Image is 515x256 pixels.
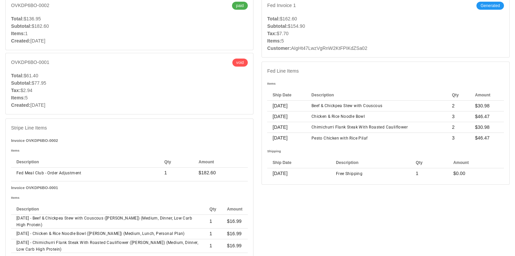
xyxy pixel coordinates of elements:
strong: Items: [267,38,281,44]
td: $16.99 [222,239,248,253]
td: Chicken & Rice Noodle Bowl [306,111,447,122]
td: $16.99 [222,229,248,239]
div: [DATE] [11,37,248,45]
div: $77.95 [11,79,248,87]
th: Amount [448,158,504,168]
h6: Items [11,147,248,154]
td: Fed Meal Club - Order Adjustment [11,168,159,178]
td: [DATE] [267,101,306,111]
div: AIgHt47LwzVgRnW2KtFPIKdZSa02 [267,45,504,52]
td: $0.00 [448,168,504,179]
h6: Items [11,194,248,201]
td: 2 [447,122,470,133]
strong: Tax: [267,31,277,36]
td: $182.60 [193,168,248,178]
strong: Subtotal: [267,23,288,29]
th: Qty [159,157,193,168]
td: Free Shipping [331,168,410,179]
td: [DATE] [267,122,306,133]
td: [DATE] - Chicken & Rice Noodle Bowl ([PERSON_NAME]) (Medium, Lunch, Personal Plan) [11,229,204,239]
div: $2.94 [11,87,248,94]
div: $182.60 [11,22,248,30]
strong: Subtotal: [11,80,32,86]
div: 5 [11,94,248,101]
strong: Created: [11,38,31,44]
div: 5 [267,37,504,45]
th: Amount [470,90,504,101]
th: Description [331,158,410,168]
td: 3 [447,111,470,122]
th: Amount [222,204,248,215]
span: OVKDP6BO-0001 [11,59,49,67]
th: Description [11,157,159,168]
td: 2 [447,101,470,111]
div: [DATE] [11,101,248,109]
div: Stripe Line Items [6,119,253,137]
span: OVKDP6BO-0002 [11,2,49,10]
h6: Items [267,80,504,87]
td: [DATE] - Chimichurri Flank Steak With Roasted Cauliflower ([PERSON_NAME]) (Medium, Dinner, Low Ca... [11,239,204,253]
div: $61.40 [11,72,248,79]
th: Ship Date [267,90,306,101]
strong: Items: [11,95,25,100]
strong: Total: [11,73,24,78]
th: Qty [447,90,470,101]
span: paid [236,2,244,10]
div: $136.95 [11,15,248,22]
strong: Customer: [267,46,291,51]
td: [DATE] [267,133,306,144]
span: void [236,59,244,67]
div: 1 [11,30,248,37]
div: $162.60 [267,15,504,22]
td: $16.99 [222,215,248,229]
td: [DATE] [267,168,331,179]
td: 1 [204,229,222,239]
th: Description [306,90,447,101]
td: Beef & Chickpea Stew with Couscous [306,101,447,111]
td: $46.47 [470,133,504,144]
strong: Created: [11,102,31,108]
td: 1 [204,239,222,253]
td: [DATE] [267,111,306,122]
div: $154.90 [267,22,504,30]
td: $30.98 [470,101,504,111]
div: $7.70 [267,30,504,37]
h6: Shipping [267,148,504,155]
td: Chimichurri Flank Steak With Roasted Cauliflower [306,122,447,133]
strong: Total: [11,16,24,21]
td: [DATE] - Beef & Chickpea Stew with Couscous ([PERSON_NAME]) (Medium, Dinner, Low Carb High Protein) [11,215,204,229]
td: 1 [204,215,222,229]
th: Description [11,204,204,215]
td: $46.47 [470,111,504,122]
td: 3 [447,133,470,144]
strong: Items: [11,31,25,36]
div: Fed Line Items [262,62,509,80]
strong: Tax: [11,88,20,93]
th: Ship Date [267,158,331,168]
td: 1 [159,168,193,178]
strong: Total: [267,16,280,21]
th: Amount [193,157,248,168]
th: Qty [204,204,222,215]
td: 1 [410,168,448,179]
th: Qty [410,158,448,168]
h5: Invoice OVKDP6BO-0001 [11,184,248,191]
td: $30.98 [470,122,504,133]
h5: Invoice OVKDP6BO-0002 [11,137,248,144]
span: Generated [480,2,500,10]
strong: Subtotal: [11,23,32,29]
td: Pesto Chicken with Rice Pilaf [306,133,447,144]
span: Fed Invoice 1 [267,2,296,10]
